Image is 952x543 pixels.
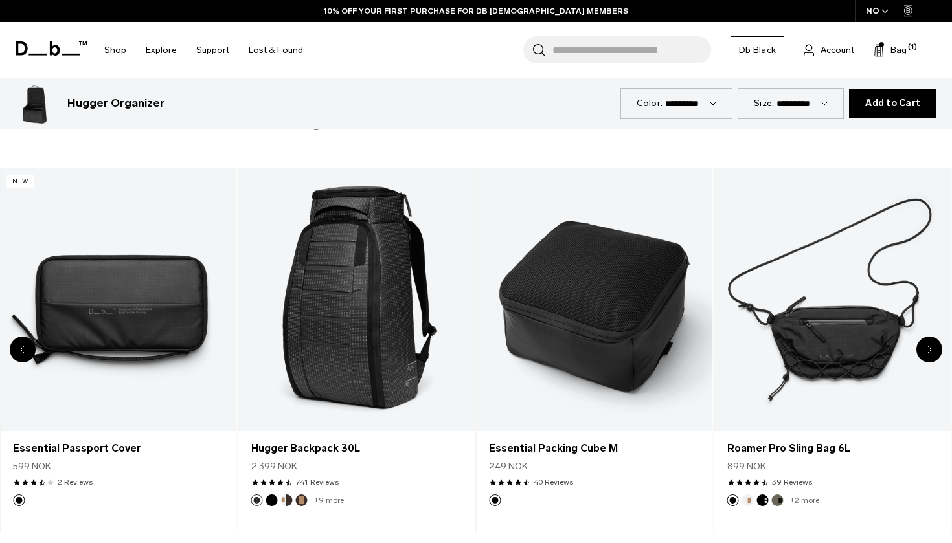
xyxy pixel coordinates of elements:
[489,441,700,456] a: Essential Packing Cube M
[849,89,936,118] button: Add to Cart
[754,96,774,110] label: Size:
[249,27,303,73] a: Lost & Found
[251,494,263,506] button: Reflective Black
[10,337,36,362] div: Previous slide
[104,27,126,73] a: Shop
[16,83,57,124] img: Hugger Organizer Black Out
[890,43,907,57] span: Bag
[251,460,297,473] span: 2.399 NOK
[13,494,25,506] button: Black Out
[865,98,920,109] span: Add to Cart
[296,494,308,506] button: Espresso
[324,5,628,17] a: 10% OFF YOUR FIRST PURCHASE FOR DB [DEMOGRAPHIC_DATA] MEMBERS
[804,42,854,58] a: Account
[296,476,339,488] a: 741 reviews
[534,476,573,488] a: 40 reviews
[58,476,93,488] a: 2 reviews
[476,168,714,533] div: 6 / 8
[314,496,344,505] a: +9 more
[196,27,229,73] a: Support
[731,36,784,63] a: Db Black
[772,476,812,488] a: 39 reviews
[757,494,769,506] button: Charcoal Grey
[637,96,663,110] label: Color:
[281,494,293,506] button: Cappuccino
[13,460,51,473] span: 599 NOK
[790,496,819,505] a: +2 more
[476,168,713,431] a: Essential Packing Cube M
[714,168,951,431] a: Roamer Pro Sling Bag 6L
[251,441,462,456] a: Hugger Backpack 30L
[6,175,34,188] p: New
[821,43,854,57] span: Account
[727,441,938,456] a: Roamer Pro Sling Bag 6L
[916,337,942,362] div: Next slide
[238,168,475,431] a: Hugger Backpack 30L
[742,494,754,506] button: Oatmilk
[874,42,907,58] button: Bag (1)
[489,494,501,506] button: Black Out
[238,168,477,533] div: 5 / 8
[13,441,224,456] a: Essential Passport Cover
[727,494,739,506] button: Black Out
[727,460,766,473] span: 899 NOK
[772,494,784,506] button: Forest Green
[266,494,278,506] button: Black Out
[489,460,528,473] span: 249 NOK
[95,22,313,78] nav: Main Navigation
[67,95,164,112] h3: Hugger Organizer
[908,42,917,53] span: (1)
[146,27,177,73] a: Explore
